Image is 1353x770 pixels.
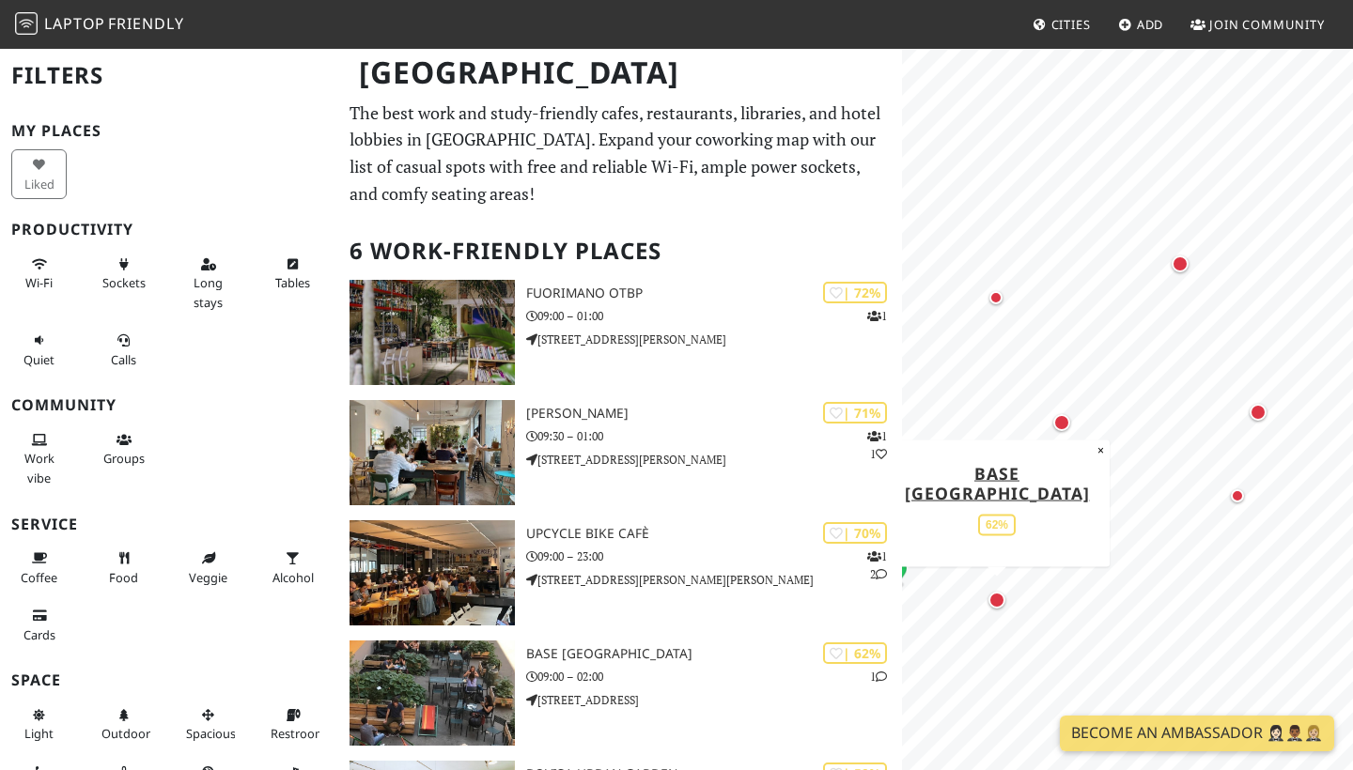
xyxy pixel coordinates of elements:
[189,569,227,586] span: Veggie
[11,671,327,689] h3: Space
[526,285,902,301] h3: Fuorimano OTBP
[265,700,320,749] button: Restroom
[11,325,67,375] button: Quiet
[265,249,320,299] button: Tables
[44,13,105,34] span: Laptop
[823,282,887,303] div: | 72%
[985,286,1007,309] div: Map marker
[526,307,902,325] p: 09:00 – 01:00
[1137,16,1164,33] span: Add
[1051,16,1091,33] span: Cities
[338,520,902,625] a: Upcycle Bike Cafè | 70% 12 Upcycle Bike Cafè 09:00 – 23:00 [STREET_ADDRESS][PERSON_NAME][PERSON_N...
[109,569,138,586] span: Food
[867,427,887,463] p: 1 1
[180,543,236,593] button: Veggie
[15,8,184,41] a: LaptopFriendly LaptopFriendly
[350,100,891,208] p: The best work and study-friendly cafes, restaurants, libraries, and hotel lobbies in [GEOGRAPHIC_...
[526,451,902,469] p: [STREET_ADDRESS][PERSON_NAME]
[867,307,887,325] p: 1
[11,122,327,140] h3: My Places
[867,547,887,583] p: 1 2
[111,351,136,368] span: Video/audio calls
[350,520,515,625] img: Upcycle Bike Cafè
[96,700,151,749] button: Outdoor
[338,400,902,505] a: oTTo | 71% 11 [PERSON_NAME] 09:30 – 01:00 [STREET_ADDRESS][PERSON_NAME]
[180,249,236,317] button: Long stays
[11,543,67,593] button: Coffee
[823,522,887,544] div: | 70%
[101,725,150,742] span: Outdoor area
[186,725,236,742] span: Spacious
[96,249,151,299] button: Sockets
[526,668,902,685] p: 09:00 – 02:00
[96,424,151,474] button: Groups
[526,571,902,589] p: [STREET_ADDRESS][PERSON_NAME][PERSON_NAME]
[11,700,67,749] button: Light
[526,646,902,662] h3: BASE [GEOGRAPHIC_DATA]
[526,331,902,348] p: [STREET_ADDRESS][PERSON_NAME]
[338,640,902,746] a: BASE Milano | 62% 1 BASE [GEOGRAPHIC_DATA] 09:00 – 02:00 [STREET_ADDRESS]
[103,450,145,467] span: Group tables
[11,424,67,493] button: Work vibe
[96,325,151,375] button: Calls
[823,642,887,664] div: | 62%
[338,280,902,385] a: Fuorimano OTBP | 72% 1 Fuorimano OTBP 09:00 – 01:00 [STREET_ADDRESS][PERSON_NAME]
[1183,8,1332,41] a: Join Community
[1168,252,1192,276] div: Map marker
[526,547,902,565] p: 09:00 – 23:00
[350,280,515,385] img: Fuorimano OTBP
[265,543,320,593] button: Alcohol
[1092,439,1110,460] button: Close popup
[1111,8,1172,41] a: Add
[350,223,891,280] h2: 6 Work-Friendly Places
[978,514,1016,535] div: 62%
[271,725,326,742] span: Restroom
[25,274,53,291] span: Stable Wi-Fi
[96,543,151,593] button: Food
[1226,485,1249,507] div: Map marker
[275,274,310,291] span: Work-friendly tables
[23,351,54,368] span: Quiet
[526,691,902,709] p: [STREET_ADDRESS]
[23,626,55,643] span: Credit cards
[11,47,327,104] h2: Filters
[344,47,898,99] h1: [GEOGRAPHIC_DATA]
[11,221,327,239] h3: Productivity
[11,396,327,414] h3: Community
[15,12,38,35] img: LaptopFriendly
[108,13,183,34] span: Friendly
[272,569,314,586] span: Alcohol
[526,526,902,542] h3: Upcycle Bike Cafè
[24,725,54,742] span: Natural light
[985,588,1009,612] div: Map marker
[350,400,515,505] img: oTTo
[21,569,57,586] span: Coffee
[1246,400,1270,424] div: Map marker
[11,516,327,533] h3: Service
[180,700,236,749] button: Spacious
[1050,410,1074,435] div: Map marker
[11,249,67,299] button: Wi-Fi
[102,274,146,291] span: Power sockets
[823,402,887,423] div: | 71%
[11,600,67,650] button: Cards
[526,406,902,422] h3: [PERSON_NAME]
[870,668,887,685] p: 1
[194,274,223,310] span: Long stays
[350,640,515,746] img: BASE Milano
[1025,8,1098,41] a: Cities
[526,427,902,445] p: 09:30 – 01:00
[905,461,1090,503] a: BASE [GEOGRAPHIC_DATA]
[1209,16,1325,33] span: Join Community
[24,450,54,485] span: People working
